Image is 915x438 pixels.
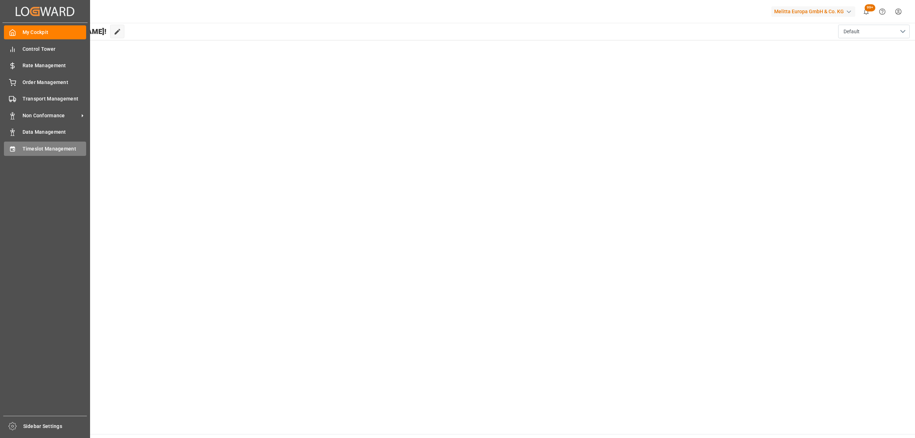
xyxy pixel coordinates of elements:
[771,6,855,17] div: Melitta Europa GmbH & Co. KG
[23,145,86,153] span: Timeslot Management
[4,25,86,39] a: My Cockpit
[4,42,86,56] a: Control Tower
[4,75,86,89] a: Order Management
[23,79,86,86] span: Order Management
[858,4,874,20] button: show 100 new notifications
[23,62,86,69] span: Rate Management
[838,25,910,38] button: open menu
[23,45,86,53] span: Control Tower
[23,29,86,36] span: My Cockpit
[771,5,858,18] button: Melitta Europa GmbH & Co. KG
[23,128,86,136] span: Data Management
[23,423,87,430] span: Sidebar Settings
[865,4,875,11] span: 99+
[4,142,86,156] a: Timeslot Management
[4,125,86,139] a: Data Management
[23,112,79,119] span: Non Conformance
[844,28,860,35] span: Default
[874,4,890,20] button: Help Center
[4,59,86,73] a: Rate Management
[4,92,86,106] a: Transport Management
[23,95,86,103] span: Transport Management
